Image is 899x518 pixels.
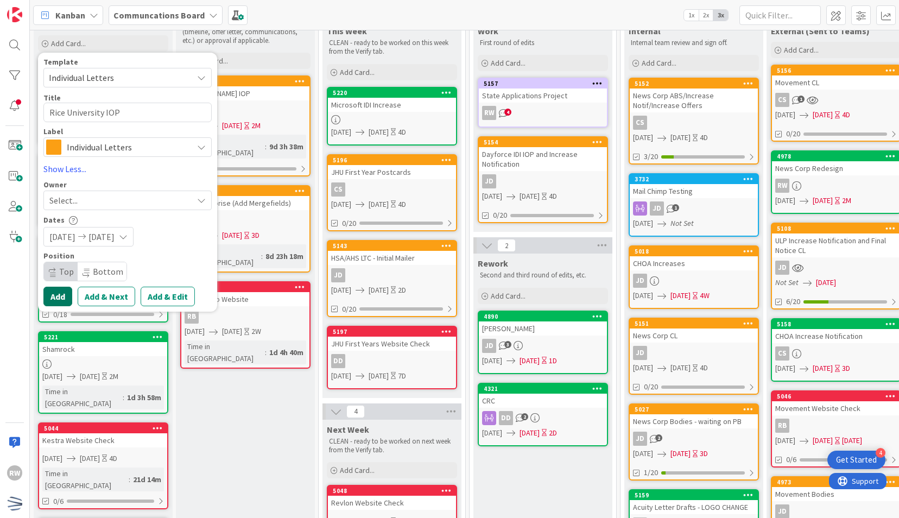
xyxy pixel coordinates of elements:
[478,258,508,269] span: Rework
[53,496,64,507] span: 0/6
[630,256,758,270] div: CHOA Increases
[185,326,205,337] span: [DATE]
[479,89,607,103] div: State Applications Project
[398,370,406,382] div: 7D
[39,342,167,356] div: Shamrock
[23,2,49,15] span: Support
[644,381,658,393] span: 0/20
[482,427,502,439] span: [DATE]
[181,186,309,196] div: 5012
[631,39,757,47] p: Internal team review and sign off.
[635,491,758,499] div: 5159
[328,486,456,510] div: 5048Revlon Website Check
[655,434,662,441] span: 2
[479,137,607,147] div: 5154
[93,266,123,277] span: Bottom
[633,218,653,229] span: [DATE]
[642,58,676,68] span: Add Card...
[482,174,496,188] div: JD
[329,437,455,455] p: CLEAN - ready to be worked on next week from the Verify tab.
[49,230,75,243] span: [DATE]
[480,39,606,47] p: First round of edits
[520,427,540,439] span: [DATE]
[786,454,796,465] span: 0/6
[813,109,833,121] span: [DATE]
[186,187,309,195] div: 5012
[331,354,345,368] div: DD
[842,435,862,446] div: [DATE]
[797,96,805,103] span: 1
[630,346,758,360] div: JD
[635,406,758,413] div: 5027
[328,155,456,179] div: 5196JHU First Year Postcards
[181,104,309,118] div: CS
[813,363,833,374] span: [DATE]
[267,346,306,358] div: 1d 4h 40m
[327,26,367,36] span: This Week
[630,414,758,428] div: News Corp Bodies - waiting on PB
[827,451,885,469] div: Open Get Started checklist, remaining modules: 4
[49,71,185,85] span: Individual Letters
[328,182,456,197] div: CS
[497,239,516,252] span: 2
[129,473,130,485] span: :
[670,448,691,459] span: [DATE]
[482,339,496,353] div: JD
[346,405,365,418] span: 4
[59,266,74,277] span: Top
[644,151,658,162] span: 3/20
[181,196,309,210] div: LTC Enterprise (Add Mergefields)
[842,363,850,374] div: 3D
[630,432,758,446] div: JD
[328,337,456,351] div: JHU First Years Website Check
[331,370,351,382] span: [DATE]
[633,346,647,360] div: JD
[633,290,653,301] span: [DATE]
[328,486,456,496] div: 5048
[222,120,242,131] span: [DATE]
[479,394,607,408] div: CRC
[42,453,62,464] span: [DATE]
[842,195,851,206] div: 2M
[670,218,694,228] i: Not Set
[44,425,167,432] div: 5044
[42,468,129,491] div: Time in [GEOGRAPHIC_DATA]
[43,128,63,135] span: Label
[700,362,708,374] div: 4D
[876,448,885,458] div: 4
[42,371,62,382] span: [DATE]
[479,137,607,171] div: 5154Dayforce IDI IOP and Increase Notification
[43,93,61,103] label: Title
[340,67,375,77] span: Add Card...
[80,453,100,464] span: [DATE]
[482,355,502,367] span: [DATE]
[700,290,710,301] div: 4W
[328,327,456,337] div: 5197
[181,77,309,86] div: 4879
[713,10,728,21] span: 3x
[493,210,507,221] span: 0/20
[398,199,406,210] div: 4D
[39,424,167,447] div: 5044Kestra Website Check
[684,10,699,21] span: 1x
[633,116,647,130] div: CS
[816,277,836,288] span: [DATE]
[635,248,758,255] div: 5018
[775,109,795,121] span: [DATE]
[51,39,86,48] span: Add Card...
[186,283,309,291] div: 5162
[398,127,406,138] div: 4D
[775,435,795,446] span: [DATE]
[484,80,607,87] div: 5157
[630,329,758,343] div: News Corp CL
[251,120,261,131] div: 2M
[630,319,758,343] div: 5151News Corp CL
[53,309,67,320] span: 0/18
[630,274,758,288] div: JD
[482,191,502,202] span: [DATE]
[484,138,607,146] div: 5154
[549,427,557,439] div: 2D
[635,80,758,87] div: 5152
[630,247,758,256] div: 5018
[369,285,389,296] span: [DATE]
